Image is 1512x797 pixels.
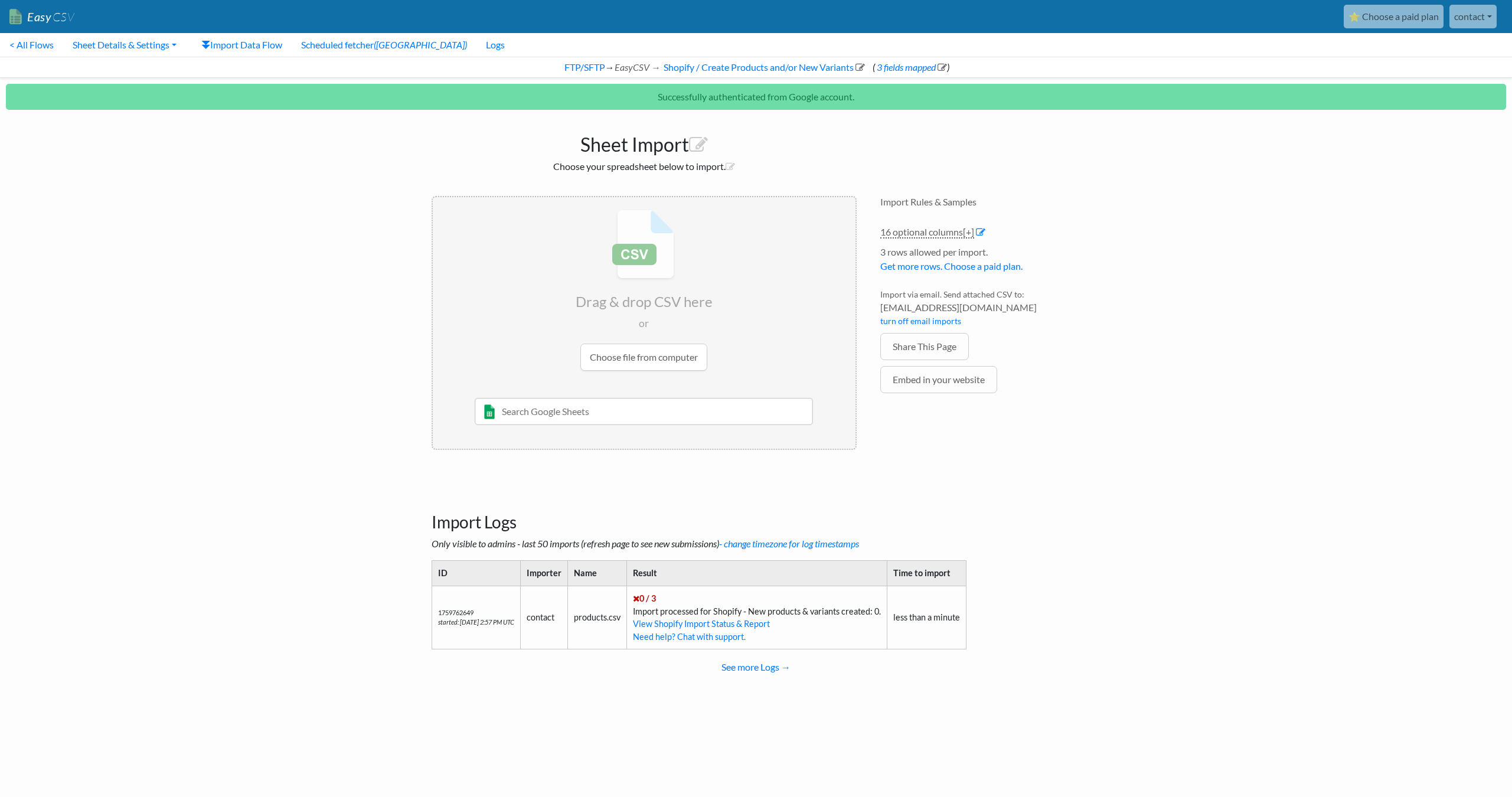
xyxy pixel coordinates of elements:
[615,61,661,73] i: EasyCSV →
[626,586,887,649] td: Import processed for Shopify - New products & variants created: 0.
[880,245,1081,279] li: 3 rows allowed per import.
[520,586,567,649] td: contact
[873,61,949,73] span: ( )
[63,33,186,57] a: Sheet Details & Settings
[432,161,857,172] h2: Choose your spreadsheet below to import.
[6,84,1506,110] p: Successfully authenticated from Google account.
[662,61,865,73] a: Shopify / Create Products and/or New Variants
[475,398,813,425] input: Search Google Sheets
[880,260,1023,272] a: Get more rows. Choose a paid plan.
[51,9,74,24] span: CSV
[432,561,520,586] th: ID
[9,5,74,29] a: EasyCSV
[633,593,656,603] span: 0 / 3
[1344,5,1444,28] a: ⭐ Choose a paid plan
[880,366,997,393] a: Embed in your website
[374,39,467,50] i: ([GEOGRAPHIC_DATA])
[432,655,1081,679] a: See more Logs →
[887,561,966,586] th: Time to import
[887,586,966,649] td: less than a minute
[438,618,514,626] i: started: [DATE] 2:57 PM UTC
[963,226,974,237] span: [+]
[633,632,746,642] a: Need help? Chat with support.
[567,561,626,586] th: Name
[432,586,520,649] td: 1759762649
[292,33,476,57] a: Scheduled fetcher([GEOGRAPHIC_DATA])
[880,196,1081,207] h4: Import Rules & Samples
[633,619,770,629] a: View Shopify Import Status & Report
[520,561,567,586] th: Importer
[880,300,1081,315] span: [EMAIL_ADDRESS][DOMAIN_NAME]
[1449,5,1497,28] a: contact
[880,316,961,326] a: turn off email imports
[875,61,947,73] a: 3 fields mapped
[432,538,859,549] i: Only visible to admins - last 50 imports (refresh page to see new submissions)
[626,561,887,586] th: Result
[563,61,605,73] a: FTP/SFTP
[880,226,974,239] a: 16 optional columns[+]
[567,586,626,649] td: products.csv
[880,288,1081,333] li: Import via email. Send attached CSV to:
[880,333,969,360] a: Share This Page
[476,33,514,57] a: Logs
[719,538,859,549] a: - change timezone for log timestamps
[432,483,1081,533] h3: Import Logs
[432,128,857,156] h1: Sheet Import
[192,33,292,57] a: Import Data Flow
